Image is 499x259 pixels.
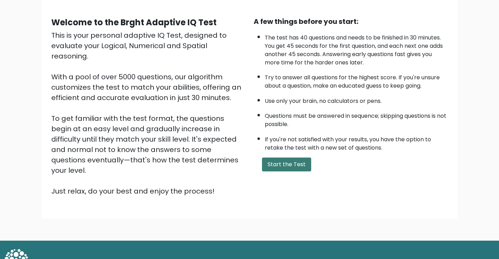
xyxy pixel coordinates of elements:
li: Questions must be answered in sequence; skipping questions is not possible. [265,108,448,128]
li: If you're not satisfied with your results, you have the option to retake the test with a new set ... [265,132,448,152]
div: A few things before you start: [254,16,448,27]
button: Start the Test [262,158,311,171]
li: Try to answer all questions for the highest score. If you're unsure about a question, make an edu... [265,70,448,90]
b: Welcome to the Brght Adaptive IQ Test [51,17,217,28]
li: The test has 40 questions and needs to be finished in 30 minutes. You get 45 seconds for the firs... [265,30,448,67]
div: This is your personal adaptive IQ Test, designed to evaluate your Logical, Numerical and Spatial ... [51,30,245,196]
li: Use only your brain, no calculators or pens. [265,93,448,105]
